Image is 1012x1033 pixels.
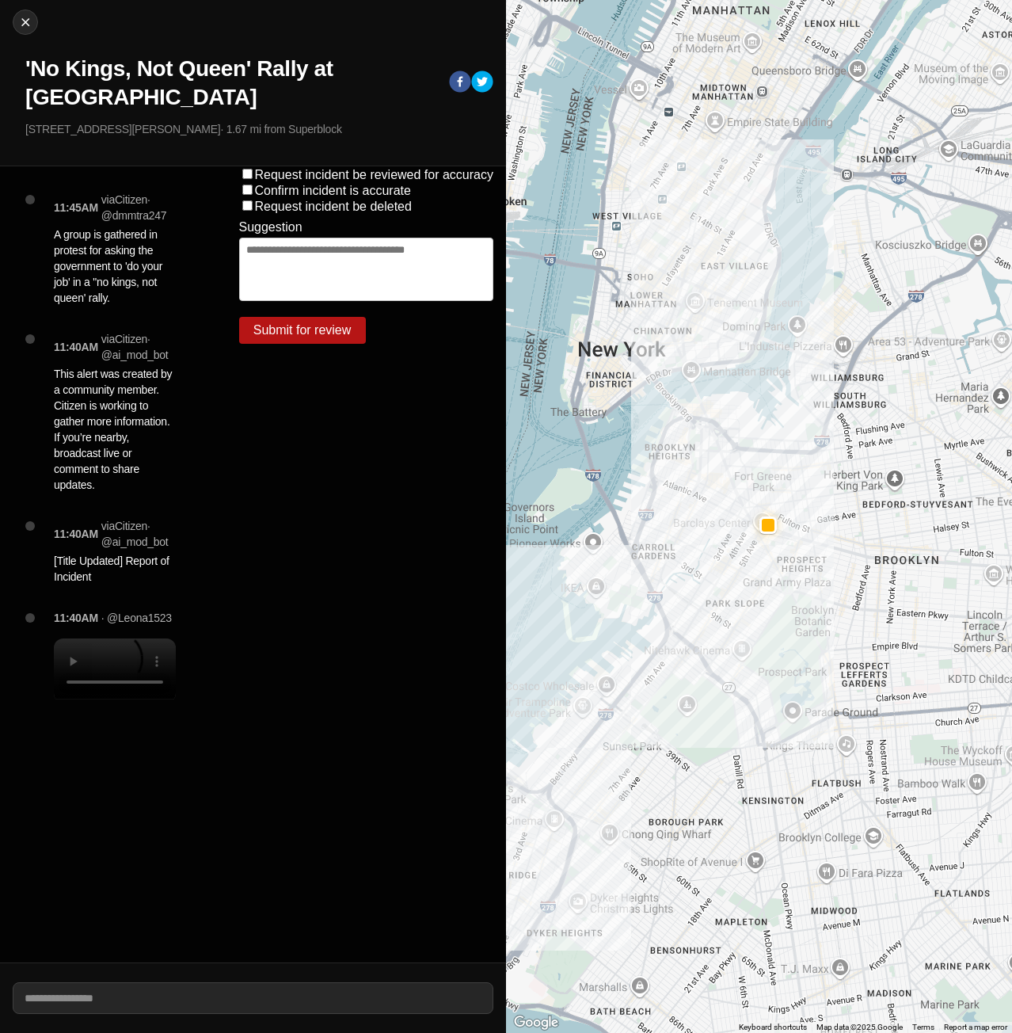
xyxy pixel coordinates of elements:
[54,610,98,626] p: 11:40AM
[944,1023,1007,1031] a: Report a map error
[510,1012,562,1033] a: Open this area in Google Maps (opens a new window)
[25,55,436,112] h1: 'No Kings, Not Queen' Rally at [GEOGRAPHIC_DATA]
[101,518,176,550] p: via Citizen · @ ai_mod_bot
[17,14,33,30] img: cancel
[54,526,98,542] p: 11:40AM
[101,192,176,223] p: via Citizen · @ dmmtra247
[54,200,98,215] p: 11:45AM
[239,317,366,344] button: Submit for review
[239,220,302,234] label: Suggestion
[255,184,411,197] label: Confirm incident is accurate
[25,121,493,137] p: [STREET_ADDRESS][PERSON_NAME] · 1.67 mi from Superblock
[739,1022,807,1033] button: Keyboard shortcuts
[54,227,176,306] p: A group is gathered in protest for asking the government to 'do your job' in a "no kings, not que...
[449,71,471,96] button: facebook
[101,331,176,363] p: via Citizen · @ ai_mod_bot
[255,168,494,181] label: Request incident be reviewed for accuracy
[816,1023,903,1031] span: Map data ©2025 Google
[912,1023,934,1031] a: Terms (opens in new tab)
[54,339,98,355] p: 11:40AM
[13,10,38,35] button: cancel
[471,71,493,96] button: twitter
[255,200,412,213] label: Request incident be deleted
[54,553,176,585] p: [Title Updated] Report of Incident
[101,610,172,626] p: · @Leona1523
[54,366,176,493] p: This alert was created by a community member. Citizen is working to gather more information. If y...
[510,1012,562,1033] img: Google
